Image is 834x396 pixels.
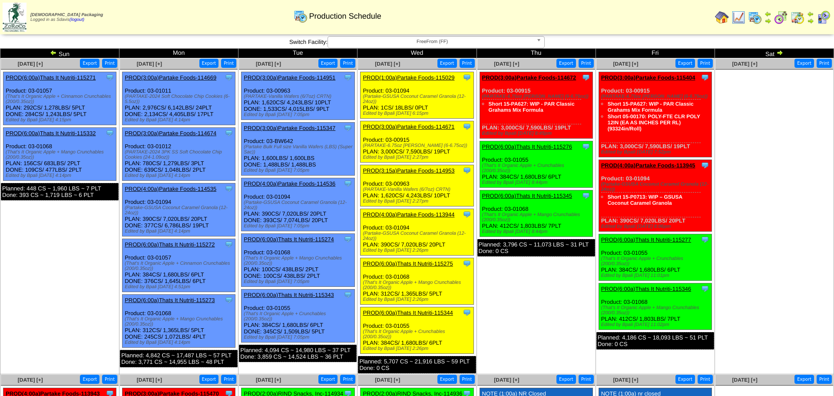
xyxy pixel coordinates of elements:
button: Export [80,59,99,68]
div: Product: 03-00915 PLAN: 3,000CS / 7,590LBS / 19PLT [480,72,592,139]
div: Edited by Bpali [DATE] 7:52pm [601,150,712,155]
div: Product: 03-01055 PLAN: 384CS / 1,680LBS / 6PLT DONE: 345CS / 1,509LBS / 5PLT [242,290,354,343]
div: Edited by Bpali [DATE] 11:01pm [601,273,712,278]
button: Export [675,375,695,384]
button: Export [437,375,457,384]
div: Product: 03-01055 PLAN: 384CS / 1,680LBS / 6PLT [361,307,473,354]
span: Logged in as Sdavis [30,13,103,22]
button: Export [318,375,338,384]
div: Product: 03-01068 PLAN: 156CS / 683LBS / 2PLT DONE: 109CS / 477LBS / 2PLT [3,128,116,181]
span: [DATE] [+] [256,377,281,383]
div: Planned: 4,094 CS ~ 14,980 LBS ~ 37 PLT Done: 3,859 CS ~ 14,524 LBS ~ 36 PLT [239,345,357,362]
div: (PARTAKE-6.75oz [PERSON_NAME] (6-6.75oz)) [363,143,473,148]
img: Tooltip [701,284,709,293]
div: Product: 03-00915 PLAN: 3,000CS / 7,590LBS / 19PLT [361,121,473,163]
div: Planned: 3,796 CS ~ 11,073 LBS ~ 31 PLT Done: 0 CS [477,239,595,256]
img: calendarprod.gif [294,9,308,23]
a: Short 15-PA627: WIP - PAR Classic Grahams Mix Formula [489,101,575,113]
div: Edited by Bpali [DATE] 8:06pm [601,224,712,229]
img: Tooltip [225,73,233,82]
a: PROD(3:00a)Partake Foods-114951 [244,74,335,81]
span: [DATE] [+] [137,377,162,383]
div: Edited by Bpali [DATE] 2:26pm [363,297,473,302]
img: Tooltip [463,73,471,82]
button: Export [318,59,338,68]
div: (That's It Organic Apple + Mango Crunchables (200/0.35oz)) [244,256,354,266]
span: [DATE] [+] [732,377,758,383]
img: arrowright.gif [764,17,771,24]
img: Tooltip [701,73,709,82]
a: PROD(3:00a)Partake Foods-115347 [244,125,335,131]
div: Product: 03-00963 PLAN: 1,620CS / 4,243LBS / 10PLT DONE: 1,533CS / 4,015LBS / 9PLT [242,72,354,120]
div: (That's It Organic Apple + Mango Crunchables (200/0.35oz)) [601,305,712,316]
button: Print [698,375,713,384]
img: Tooltip [463,122,471,131]
img: Tooltip [344,235,352,243]
div: Product: 03-01011 PLAN: 2,976CS / 6,142LBS / 24PLT DONE: 2,134CS / 4,405LBS / 17PLT [122,72,235,125]
a: PROD(6:00a)Thats It Nutriti-115276 [482,143,572,150]
a: Short 15-P0713: WIP – GSUSA Coconut Caramel Granola [608,194,682,206]
td: Wed [357,49,477,58]
a: [DATE] [+] [613,61,638,67]
div: (That's It Organic Apple + Crunchables (200/0.35oz)) [482,163,592,173]
div: (PARTAKE-6.75oz [PERSON_NAME] (6-6.75oz)) [482,94,592,99]
a: PROD(6:00a)Thats It Nutriti-115273 [125,297,215,303]
a: PROD(4:00a)Partake Foods-113944 [363,211,454,218]
div: (That's It Organic Apple + Cinnamon Crunchables (200/0.35oz)) [125,261,235,271]
button: Print [221,59,236,68]
img: arrowleft.gif [807,10,814,17]
a: PROD(3:00a)Partake Foods-115404 [601,74,695,81]
div: Product: 03-01094 PLAN: 390CS / 7,020LBS / 20PLT DONE: 377CS / 6,786LBS / 19PLT [122,183,235,236]
a: PROD(3:00a)Partake Foods-114671 [363,123,454,130]
div: Product: 03-01094 PLAN: 390CS / 7,020LBS / 20PLT [361,209,473,256]
a: [DATE] [+] [18,61,43,67]
a: PROD(4:00a)Partake Foods-113945 [601,162,695,169]
img: Tooltip [344,123,352,132]
img: Tooltip [344,73,352,82]
div: Product: 03-01055 PLAN: 384CS / 1,680LBS / 6PLT [599,234,712,281]
div: (That's It Organic Apple + Mango Crunchables (200/0.35oz)) [363,280,473,290]
div: Product: 03-01068 PLAN: 412CS / 1,803LBS / 7PLT [480,190,592,237]
div: (That's It Organic Apple + Crunchables (200/0.35oz)) [244,311,354,322]
button: Print [102,59,117,68]
img: Tooltip [582,191,590,200]
span: [DEMOGRAPHIC_DATA] Packaging [30,13,103,17]
img: arrowright.gif [776,49,783,56]
a: PROD(3:00a)Partake Foods-114674 [125,130,216,136]
span: [DATE] [+] [613,377,638,383]
div: Product: 03-00963 PLAN: 1,620CS / 4,243LBS / 10PLT [361,165,473,206]
img: Tooltip [344,179,352,188]
div: Product: 03-01094 PLAN: 390CS / 7,020LBS / 20PLT [599,160,712,232]
img: arrowleft.gif [764,10,771,17]
a: PROD(6:00a)Thats It Nutriti-115275 [363,260,453,267]
div: Product: 03-01055 PLAN: 384CS / 1,680LBS / 6PLT [480,141,592,188]
div: Edited by Bpali [DATE] 8:45pm [482,131,592,136]
a: PROD(3:15a)Partake Foods-114953 [363,167,454,174]
td: Fri [596,49,715,58]
button: Print [698,59,713,68]
a: [DATE] [+] [256,61,281,67]
a: PROD(6:00a)Thats It Nutriti-115277 [601,236,691,243]
a: PROD(6:00a)Thats It Nutriti-115332 [6,130,96,136]
img: Tooltip [106,129,114,137]
button: Export [199,59,219,68]
a: PROD(6:00a)Thats It Nutriti-115271 [6,74,96,81]
div: Planned: 448 CS ~ 1,960 LBS ~ 7 PLT Done: 393 CS ~ 1,719 LBS ~ 6 PLT [1,183,119,200]
span: Production Schedule [309,12,381,21]
div: Product: 03-01094 PLAN: 390CS / 7,020LBS / 20PLT DONE: 393CS / 7,074LBS / 20PLT [242,178,354,231]
a: Short 05-00170: POLY-FTE CLR POLY 12IN (EA AS INCHES PER RL)(93324in/Roll) [608,113,700,132]
td: Sat [715,49,834,58]
div: Edited by Bpali [DATE] 4:14pm [125,229,235,234]
img: Tooltip [225,184,233,193]
span: [DATE] [+] [18,377,43,383]
div: (That's It Organic Apple + Mango Crunchables (200/0.35oz)) [6,150,116,160]
img: Tooltip [225,240,233,249]
div: (That's It Organic Apple + Cinnamon Crunchables (200/0.35oz)) [6,94,116,104]
a: Short 15-PA627: WIP - PAR Classic Grahams Mix Formula [608,101,694,113]
a: PROD(3:00a)Partake Foods-114672 [482,74,576,81]
button: Export [199,375,219,384]
button: Print [817,375,832,384]
button: Export [556,59,576,68]
button: Export [794,59,814,68]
